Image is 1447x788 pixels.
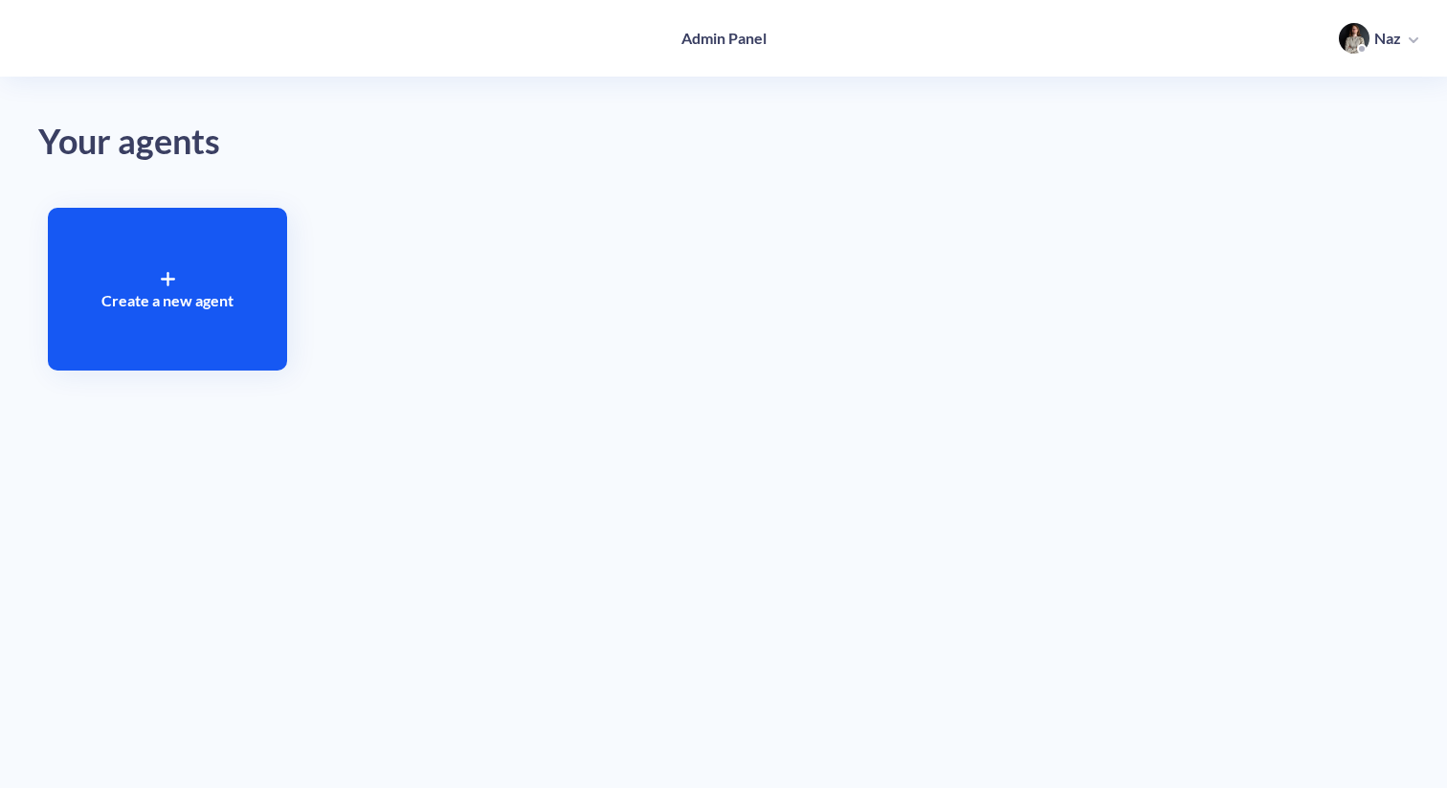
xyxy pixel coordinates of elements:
h4: Admin Panel [681,29,767,47]
img: user photo [1339,23,1369,54]
p: Naz [1374,28,1401,49]
button: user photoNaz [1329,21,1428,56]
p: Create a new agent [101,289,234,312]
div: Your agents [38,115,1409,169]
